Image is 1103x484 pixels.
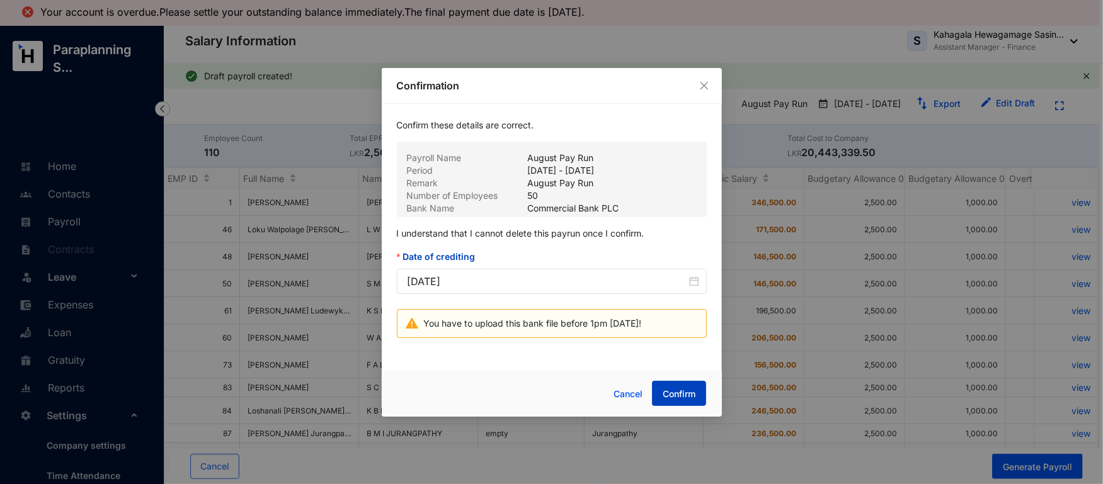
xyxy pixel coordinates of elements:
input: Date of crediting [408,274,687,289]
span: close [699,81,709,91]
p: Confirm these details are correct. [397,119,707,142]
img: alert-icon-warn.ff6cdca33fb04fa47c6f458aefbe566d.svg [404,316,420,331]
p: Commercial Bank PLC [527,202,619,215]
button: Close [697,79,711,93]
p: Confirmation [397,78,707,93]
p: Remark [407,177,528,189]
span: Cancel [614,387,643,401]
p: August Pay Run [527,152,593,164]
span: Confirm [663,388,695,400]
p: Payroll Name [407,152,528,164]
p: You have to upload this bank file before 1pm [DATE]! [420,316,642,331]
button: Confirm [652,381,706,406]
p: Number of Employees [407,189,528,202]
label: Date of crediting [397,250,484,264]
button: Cancel [604,381,652,407]
p: Bank Name [407,202,528,215]
p: August Pay Run [527,177,593,189]
p: Period [407,164,528,177]
p: 50 [527,189,538,202]
p: I understand that I cannot delete this payrun once I confirm. [397,217,707,250]
p: [DATE] - [DATE] [527,164,594,177]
